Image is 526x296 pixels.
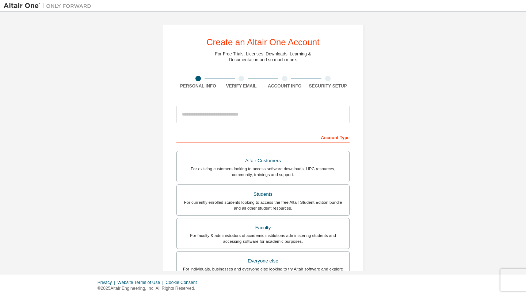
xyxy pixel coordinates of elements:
div: For existing customers looking to access software downloads, HPC resources, community, trainings ... [181,166,345,178]
div: For currently enrolled students looking to access the free Altair Student Edition bundle and all ... [181,199,345,211]
div: Account Type [176,131,350,143]
div: Faculty [181,223,345,233]
div: Create an Altair One Account [206,38,320,47]
div: Altair Customers [181,156,345,166]
div: Everyone else [181,256,345,266]
img: Altair One [4,2,95,9]
div: For faculty & administrators of academic institutions administering students and accessing softwa... [181,233,345,244]
div: Verify Email [220,83,263,89]
div: Security Setup [306,83,350,89]
div: For Free Trials, Licenses, Downloads, Learning & Documentation and so much more. [215,51,311,63]
div: For individuals, businesses and everyone else looking to try Altair software and explore our prod... [181,266,345,278]
div: Website Terms of Use [117,280,165,285]
div: Students [181,189,345,199]
div: Personal Info [176,83,220,89]
div: Cookie Consent [165,280,201,285]
p: © 2025 Altair Engineering, Inc. All Rights Reserved. [98,285,201,292]
div: Privacy [98,280,117,285]
div: Account Info [263,83,306,89]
